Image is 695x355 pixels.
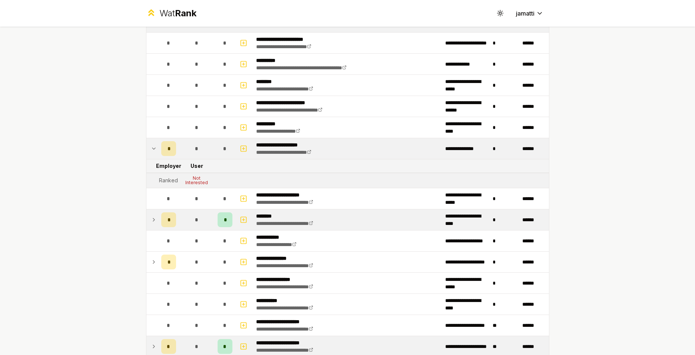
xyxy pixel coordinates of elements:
div: Wat [159,7,196,19]
div: Ranked [159,177,178,184]
div: Not Interested [182,176,212,185]
td: User [179,159,215,173]
button: jamatti [510,7,549,20]
span: jamatti [516,9,535,18]
td: Employer [158,159,179,173]
span: Rank [175,8,196,19]
a: WatRank [146,7,197,19]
